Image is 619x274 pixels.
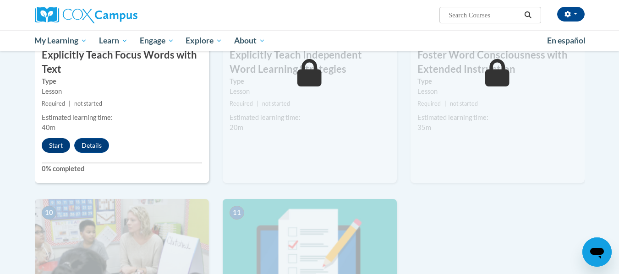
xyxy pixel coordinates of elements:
[582,237,612,267] iframe: Button to launch messaging window
[411,48,585,76] h3: Foster Word Consciousness with Extended Instruction
[230,86,390,97] div: Lesson
[448,10,521,21] input: Search Courses
[230,100,253,107] span: Required
[547,36,586,45] span: En español
[42,164,202,174] label: 0% completed
[35,48,209,76] h3: Explicitly Teach Focus Words with Text
[93,30,134,51] a: Learn
[230,124,243,131] span: 20m
[521,10,535,21] button: Search
[140,35,174,46] span: Engage
[557,7,585,21] button: Account Settings
[223,48,397,76] h3: Explicitly Teach Independent Word Learning Strategies
[42,138,70,153] button: Start
[42,76,202,86] label: Type
[230,206,244,220] span: 11
[230,76,390,86] label: Type
[42,113,202,123] div: Estimated learning time:
[262,100,290,107] span: not started
[234,35,265,46] span: About
[228,30,271,51] a: About
[417,124,431,131] span: 35m
[29,30,93,51] a: My Learning
[417,86,578,97] div: Lesson
[180,30,228,51] a: Explore
[74,138,109,153] button: Details
[34,35,87,46] span: My Learning
[74,100,102,107] span: not started
[42,206,56,220] span: 10
[417,100,441,107] span: Required
[134,30,180,51] a: Engage
[35,7,209,23] a: Cox Campus
[99,35,128,46] span: Learn
[69,100,71,107] span: |
[186,35,222,46] span: Explore
[230,113,390,123] div: Estimated learning time:
[42,124,55,131] span: 40m
[417,76,578,86] label: Type
[450,100,478,107] span: not started
[541,31,592,50] a: En español
[444,100,446,107] span: |
[417,113,578,123] div: Estimated learning time:
[42,100,65,107] span: Required
[21,30,598,51] div: Main menu
[35,7,137,23] img: Cox Campus
[42,86,202,97] div: Lesson
[257,100,258,107] span: |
